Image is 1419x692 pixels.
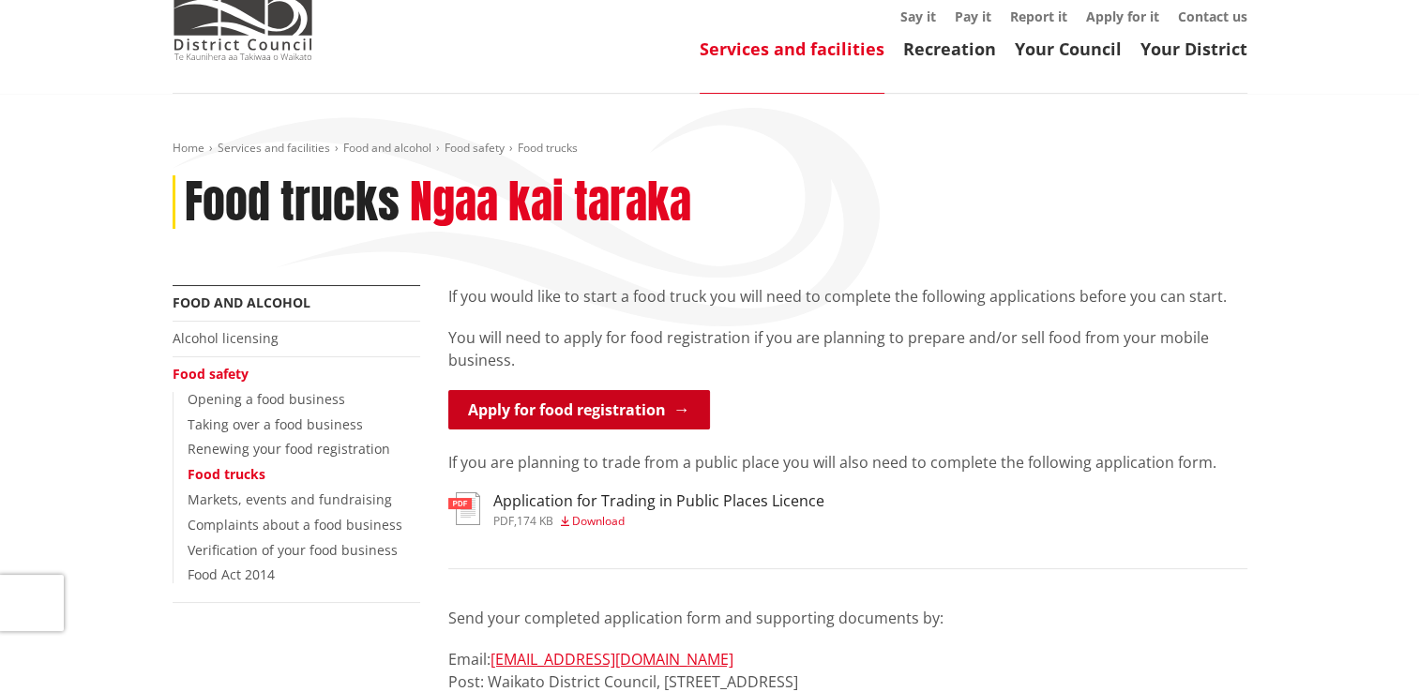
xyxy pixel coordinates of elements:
a: Taking over a food business [188,415,363,433]
a: Food and alcohol [173,293,310,311]
a: Apply for food registration [448,390,710,429]
a: Food and alcohol [343,140,431,156]
a: Pay it [955,8,991,25]
span: Download [572,513,625,529]
p: Send your completed application form and supporting documents by: [448,607,1247,629]
nav: breadcrumb [173,141,1247,157]
img: document-pdf.svg [448,492,480,525]
a: Home [173,140,204,156]
a: [EMAIL_ADDRESS][DOMAIN_NAME] [491,649,733,669]
a: Verification of your food business [188,541,398,559]
a: Food safety [173,365,249,383]
a: Recreation [903,38,996,60]
a: Food Act 2014 [188,565,275,583]
a: Report it [1010,8,1067,25]
a: Your District [1140,38,1247,60]
span: Food trucks [518,140,578,156]
a: Application for Trading in Public Places Licence pdf,174 KB Download [448,492,824,526]
a: Contact us [1178,8,1247,25]
a: Services and facilities [218,140,330,156]
span: pdf [493,513,514,529]
a: Your Council [1015,38,1122,60]
p: If you are planning to trade from a public place you will also need to complete the following app... [448,451,1247,474]
span: 174 KB [517,513,553,529]
a: Markets, events and fundraising [188,490,392,508]
p: If you would like to start a food truck you will need to complete the following applications befo... [448,285,1247,308]
a: Alcohol licensing [173,329,279,347]
a: Say it [900,8,936,25]
a: Services and facilities [700,38,884,60]
a: Apply for it [1086,8,1159,25]
h3: Application for Trading in Public Places Licence [493,492,824,510]
a: Opening a food business [188,390,345,408]
h1: Food trucks [185,175,400,230]
p: You will need to apply for food registration if you are planning to prepare and/or sell food from... [448,326,1247,371]
a: Complaints about a food business [188,516,402,534]
a: Food safety [445,140,505,156]
div: , [493,516,824,527]
iframe: Messenger Launcher [1333,613,1400,681]
a: Renewing your food registration [188,440,390,458]
a: Food trucks [188,465,265,483]
h2: Ngaa kai taraka [410,175,691,230]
